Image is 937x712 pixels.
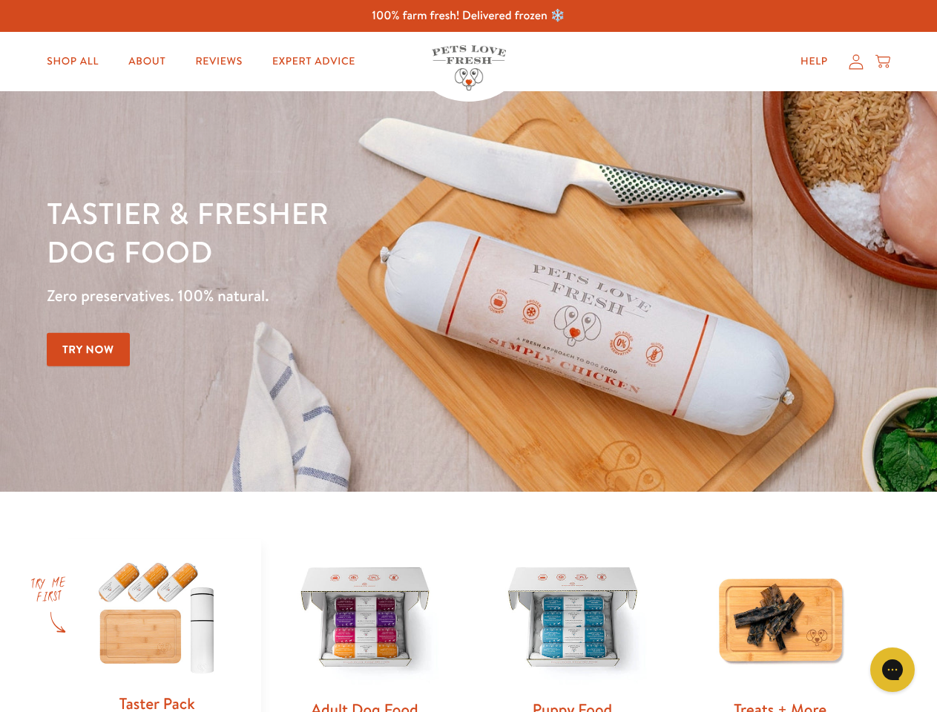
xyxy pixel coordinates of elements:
[47,283,609,309] p: Zero preservatives. 100% natural.
[260,47,367,76] a: Expert Advice
[432,45,506,90] img: Pets Love Fresh
[35,47,111,76] a: Shop All
[863,642,922,697] iframe: Gorgias live chat messenger
[47,194,609,271] h1: Tastier & fresher dog food
[116,47,177,76] a: About
[183,47,254,76] a: Reviews
[789,47,840,76] a: Help
[47,333,130,366] a: Try Now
